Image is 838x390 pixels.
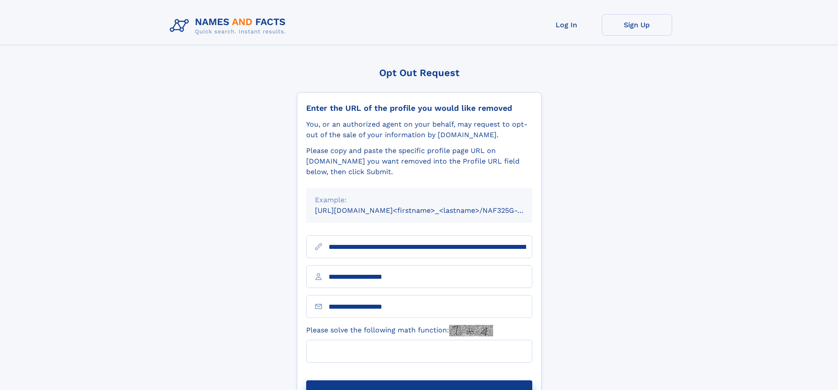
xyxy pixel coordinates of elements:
small: [URL][DOMAIN_NAME]<firstname>_<lastname>/NAF325G-xxxxxxxx [315,206,549,215]
a: Log In [531,14,602,36]
img: Logo Names and Facts [166,14,293,38]
div: You, or an authorized agent on your behalf, may request to opt-out of the sale of your informatio... [306,119,532,140]
a: Sign Up [602,14,672,36]
div: Please copy and paste the specific profile page URL on [DOMAIN_NAME] you want removed into the Pr... [306,146,532,177]
label: Please solve the following math function: [306,325,493,336]
div: Opt Out Request [297,67,542,78]
div: Example: [315,195,523,205]
div: Enter the URL of the profile you would like removed [306,103,532,113]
